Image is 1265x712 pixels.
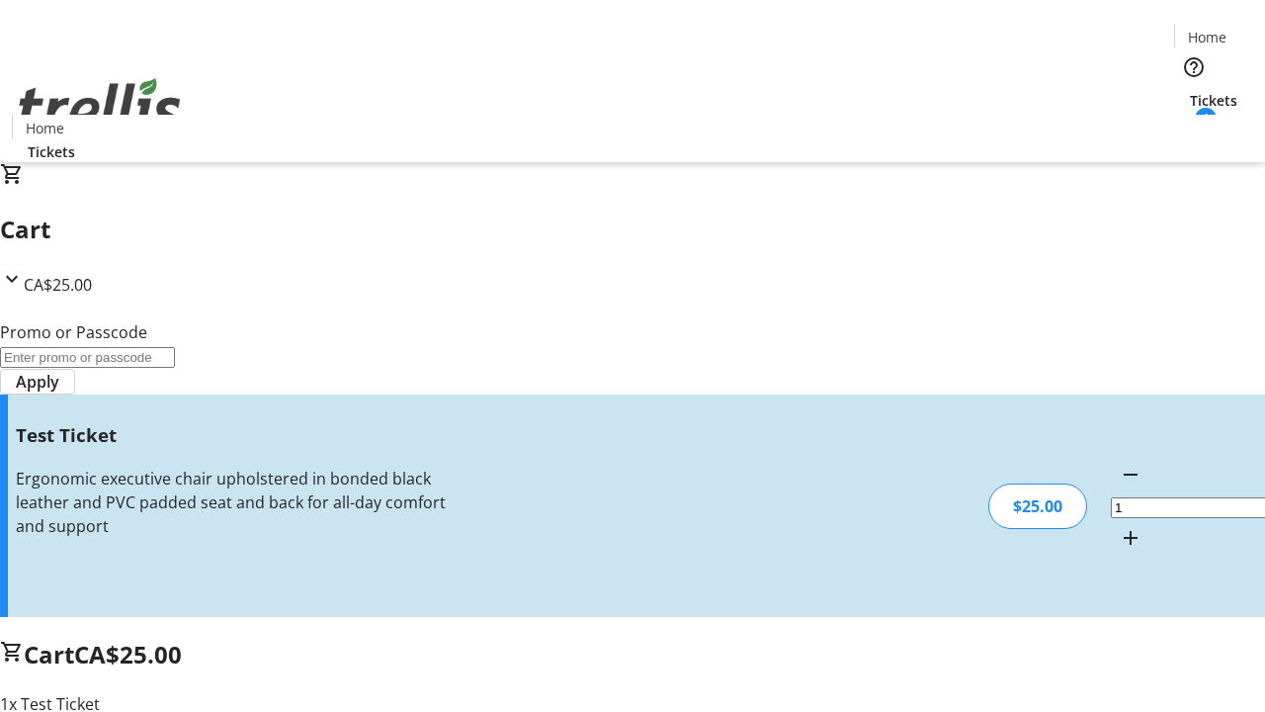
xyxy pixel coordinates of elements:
[16,467,448,538] div: Ergonomic executive chair upholstered in bonded black leather and PVC padded seat and back for al...
[16,421,448,449] h3: Test Ticket
[988,484,1087,529] div: $25.00
[1190,90,1237,111] span: Tickets
[12,56,188,155] img: Orient E2E Organization qGbegImJ8M's Logo
[28,141,75,162] span: Tickets
[26,118,64,138] span: Home
[12,141,91,162] a: Tickets
[13,118,76,138] a: Home
[1111,518,1150,558] button: Increment by one
[74,638,182,670] span: CA$25.00
[1111,455,1150,494] button: Decrement by one
[1188,27,1226,47] span: Home
[1174,47,1214,87] button: Help
[1175,27,1238,47] a: Home
[1174,111,1214,150] button: Cart
[1174,90,1253,111] a: Tickets
[16,370,59,394] span: Apply
[24,274,92,296] span: CA$25.00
